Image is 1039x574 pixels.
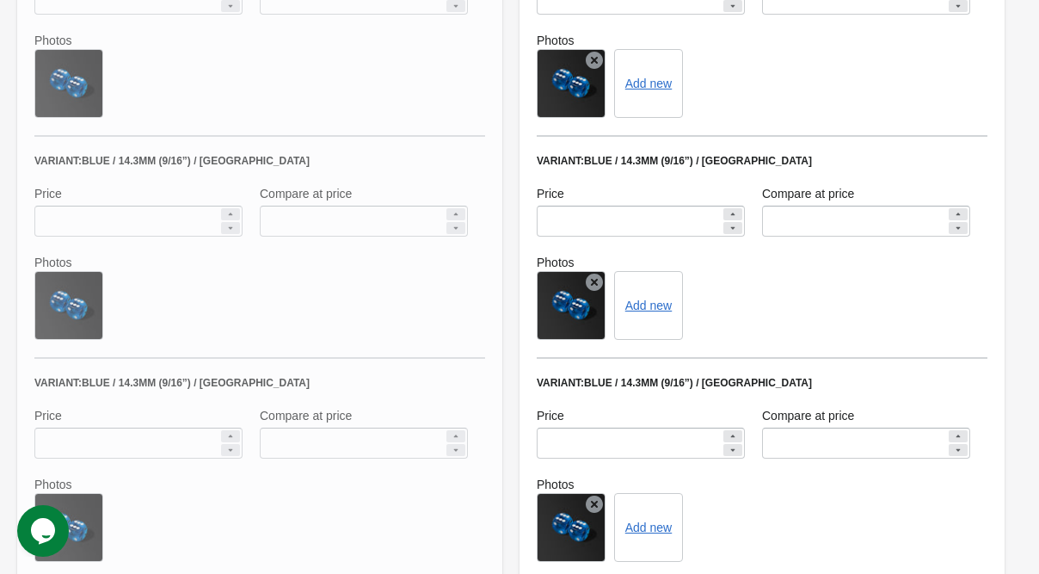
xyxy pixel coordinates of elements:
[625,521,672,534] button: Add new
[625,77,672,90] button: Add new
[762,407,854,424] label: Compare at price
[537,32,987,49] label: Photos
[537,376,987,390] div: Variant: Blue / 14.3mm (9/16”) / [GEOGRAPHIC_DATA]
[537,476,987,493] label: Photos
[537,185,564,202] label: Price
[17,505,72,557] iframe: chat widget
[537,154,987,168] div: Variant: Blue / 14.3mm (9/16”) / [GEOGRAPHIC_DATA]
[537,254,987,271] label: Photos
[537,407,564,424] label: Price
[762,185,854,202] label: Compare at price
[625,299,672,312] button: Add new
